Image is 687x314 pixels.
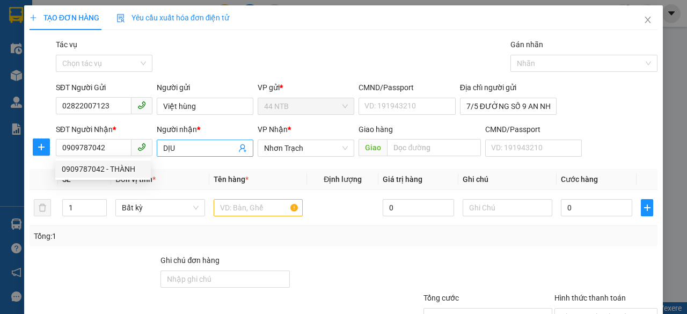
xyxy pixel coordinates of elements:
[33,143,49,151] span: plus
[122,200,199,216] span: Bất kỳ
[644,16,652,24] span: close
[126,48,201,63] div: 0827148159
[463,199,552,216] input: Ghi Chú
[214,175,249,184] span: Tên hàng
[258,82,354,93] div: VP gửi
[160,271,290,288] input: Ghi chú đơn hàng
[157,123,253,135] div: Người nhận
[116,14,125,23] img: icon
[116,13,230,22] span: Yêu cầu xuất hóa đơn điện tử
[264,98,348,114] span: 44 NTB
[126,10,151,21] span: Nhận:
[460,98,557,115] input: Địa chỉ của người gửi
[324,175,362,184] span: Định lượng
[30,13,99,22] span: TẠO ĐƠN HÀNG
[9,22,118,37] div: 0384637746
[34,199,51,216] button: delete
[383,199,454,216] input: 0
[160,256,220,265] label: Ghi chú đơn hàng
[359,139,387,156] span: Giao
[359,125,393,134] span: Giao hàng
[641,203,653,212] span: plus
[34,230,266,242] div: Tổng: 1
[264,140,348,156] span: Nhơn Trạch
[554,294,626,302] label: Hình thức thanh toán
[137,101,146,109] span: phone
[126,9,201,35] div: HANG NGOAI
[126,35,201,48] div: TÚ
[9,9,118,22] div: 44 NTB
[55,160,151,178] div: 0909787042 - THÀNH
[460,82,557,93] div: Địa chỉ người gửi
[485,123,582,135] div: CMND/Passport
[137,143,146,151] span: phone
[126,69,141,80] span: DĐ:
[561,175,598,184] span: Cước hàng
[387,139,480,156] input: Dọc đường
[423,294,459,302] span: Tổng cước
[238,144,247,152] span: user-add
[9,37,118,63] div: 27C ĐƯỜNG 164 [GEOGRAPHIC_DATA]
[56,82,152,93] div: SĐT Người Gửi
[633,5,663,35] button: Close
[383,175,422,184] span: Giá trị hàng
[56,123,152,135] div: SĐT Người Nhận
[510,40,543,49] label: Gán nhãn
[9,10,26,21] span: Gửi:
[33,138,50,156] button: plus
[458,169,557,190] th: Ghi chú
[56,40,77,49] label: Tác vụ
[359,82,455,93] div: CMND/Passport
[30,14,37,21] span: plus
[641,199,653,216] button: plus
[157,82,253,93] div: Người gửi
[62,163,144,175] div: 0909787042 - THÀNH
[214,199,303,216] input: VD: Bàn, Ghế
[258,125,288,134] span: VP Nhận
